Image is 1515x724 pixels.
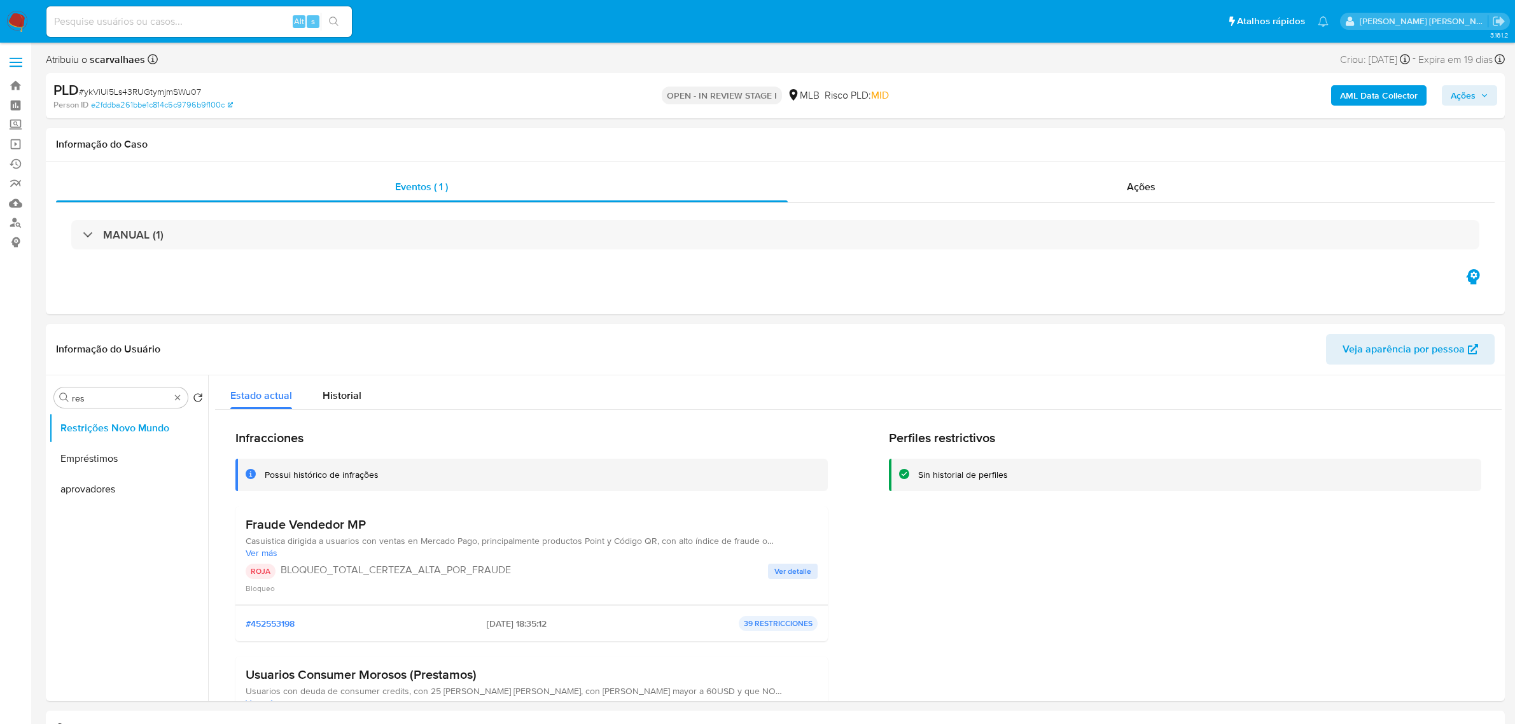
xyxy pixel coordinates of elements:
span: Alt [294,15,304,27]
span: Atalhos rápidos [1237,15,1305,28]
button: aprovadores [49,474,208,505]
input: Procurar [72,393,170,404]
span: Ações [1127,179,1155,194]
button: AML Data Collector [1331,85,1427,106]
span: Risco PLD: [825,88,889,102]
b: AML Data Collector [1340,85,1418,106]
input: Pesquise usuários ou casos... [46,13,352,30]
button: Veja aparência por pessoa [1326,334,1495,365]
span: Veja aparência por pessoa [1343,334,1465,365]
a: Notificações [1318,16,1329,27]
p: OPEN - IN REVIEW STAGE I [662,87,782,104]
a: Sair [1492,15,1505,28]
span: # ykViUi5Ls43RUGtymjmSWu07 [79,85,201,98]
b: scarvalhaes [87,52,145,67]
p: emerson.gomes@mercadopago.com.br [1360,15,1488,27]
span: Ações [1451,85,1476,106]
div: MLB [787,88,820,102]
button: search-icon [321,13,347,31]
span: MID [871,88,889,102]
div: Criou: [DATE] [1340,51,1410,68]
button: Procurar [59,393,69,403]
h1: Informação do Usuário [56,343,160,356]
button: Ações [1442,85,1497,106]
button: Empréstimos [49,443,208,474]
span: Expira em 19 dias [1418,53,1493,67]
span: - [1413,51,1416,68]
h3: MANUAL (1) [103,228,164,242]
span: Eventos ( 1 ) [395,179,448,194]
b: PLD [53,80,79,100]
b: Person ID [53,99,88,111]
h1: Informação do Caso [56,138,1495,151]
button: Restrições Novo Mundo [49,413,208,443]
a: e2fddba261bbe1c814c5c9796b9f100c [91,99,233,111]
span: Atribuiu o [46,53,145,67]
button: Retornar ao pedido padrão [193,393,203,407]
div: MANUAL (1) [71,220,1479,249]
button: Apagar busca [172,393,183,403]
span: s [311,15,315,27]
